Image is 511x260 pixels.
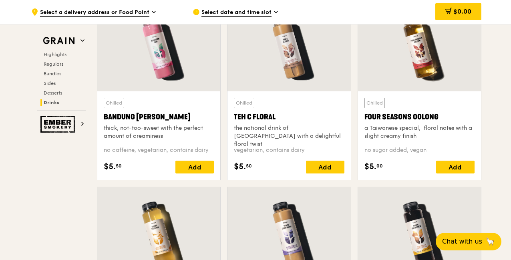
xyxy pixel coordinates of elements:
div: Add [175,161,214,173]
span: Select a delivery address or Food Point [40,8,149,17]
div: the national drink of [GEOGRAPHIC_DATA] with a delightful floral twist [234,124,344,148]
span: 00 [376,163,383,169]
img: Grain web logo [40,34,77,48]
div: no caffeine, vegetarian, contains dairy [104,146,214,154]
div: Add [436,161,475,173]
button: Chat with us🦙 [436,233,501,250]
div: thick, not-too-sweet with the perfect amount of creaminess [104,124,214,140]
span: 50 [116,163,122,169]
span: 🦙 [485,237,495,246]
div: Teh C Floral [234,111,344,123]
div: Chilled [364,98,385,108]
div: Add [306,161,344,173]
img: Ember Smokery web logo [40,116,77,133]
div: no sugar added, vegan [364,146,475,154]
span: $0.00 [453,8,471,15]
span: Chat with us [442,237,482,246]
span: Regulars [44,61,63,67]
span: Drinks [44,100,59,105]
div: Chilled [104,98,124,108]
span: Desserts [44,90,62,96]
div: Chilled [234,98,254,108]
div: a Taiwanese special, floral notes with a slight creamy finish [364,124,475,140]
span: Highlights [44,52,66,57]
div: Bandung [PERSON_NAME] [104,111,214,123]
span: 50 [246,163,252,169]
span: Bundles [44,71,61,77]
div: Four Seasons Oolong [364,111,475,123]
span: Sides [44,81,56,86]
span: $5. [364,161,376,173]
span: $5. [234,161,246,173]
div: vegetarian, contains dairy [234,146,344,154]
span: $5. [104,161,116,173]
span: Select date and time slot [201,8,272,17]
